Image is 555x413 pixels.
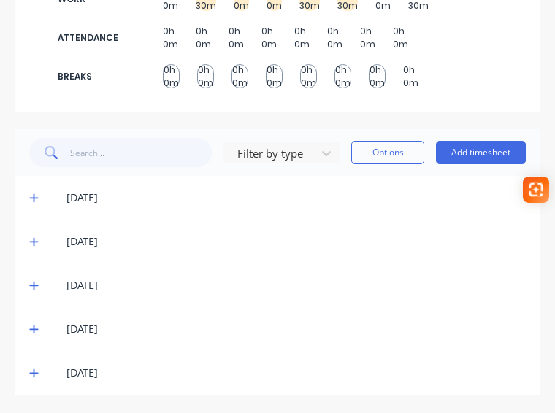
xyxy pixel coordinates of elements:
[300,64,317,88] div: 0h 0m
[231,64,248,88] div: 0h 0m
[58,31,116,45] div: ATTENDANCE
[196,26,211,50] div: 0h 0m
[369,64,386,88] div: 0h 0m
[66,233,526,250] div: [DATE]
[403,64,418,88] div: 0h 0m
[66,321,526,337] div: [DATE]
[266,64,283,88] div: 0h 0m
[197,64,214,88] div: 0h 0m
[163,64,180,88] div: 0h 0m
[261,26,277,50] div: 0h 0m
[163,26,178,50] div: 0h 0m
[351,141,424,164] button: Options
[66,365,526,381] div: [DATE]
[334,64,351,88] div: 0h 0m
[436,141,526,164] button: Add timesheet
[229,26,244,50] div: 0h 0m
[66,277,526,293] div: [DATE]
[294,26,310,50] div: 0h 0m
[360,26,375,50] div: 0h 0m
[393,26,408,50] div: 0h 0m
[327,26,342,50] div: 0h 0m
[66,190,526,206] div: [DATE]
[58,70,116,83] div: BREAKS
[70,138,213,167] input: Search...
